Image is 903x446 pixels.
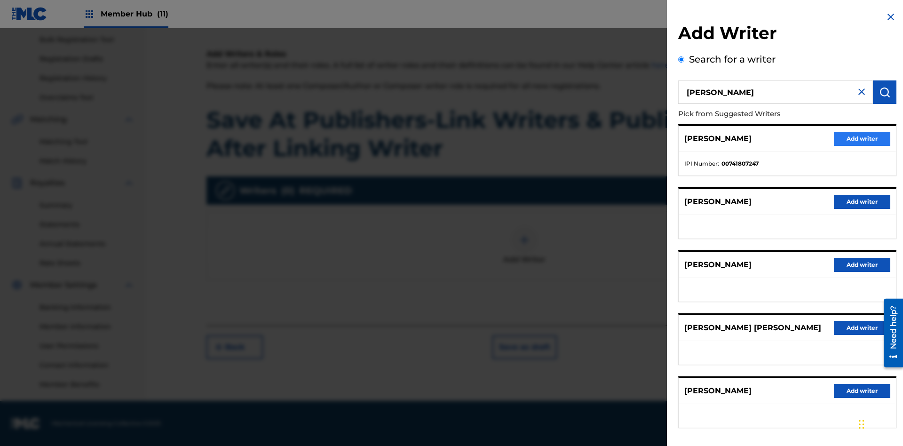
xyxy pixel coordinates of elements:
iframe: Chat Widget [856,401,903,446]
h2: Add Writer [678,23,896,47]
p: [PERSON_NAME] [684,259,752,271]
img: Top Rightsholders [84,8,95,20]
button: Add writer [834,384,890,398]
button: Add writer [834,258,890,272]
p: [PERSON_NAME] [684,196,752,207]
span: (11) [157,9,168,18]
input: Search writer's name or IPI Number [678,80,873,104]
button: Add writer [834,195,890,209]
button: Add writer [834,132,890,146]
iframe: Resource Center [877,295,903,372]
img: Search Works [879,87,890,98]
button: Add writer [834,321,890,335]
span: Member Hub [101,8,168,19]
p: [PERSON_NAME] [684,385,752,397]
p: [PERSON_NAME] [PERSON_NAME] [684,322,821,334]
span: IPI Number : [684,159,719,168]
label: Search for a writer [689,54,776,65]
img: close [856,86,867,97]
img: MLC Logo [11,7,48,21]
strong: 00741807247 [721,159,759,168]
p: [PERSON_NAME] [684,133,752,144]
p: Pick from Suggested Writers [678,104,843,124]
div: Drag [859,410,864,438]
